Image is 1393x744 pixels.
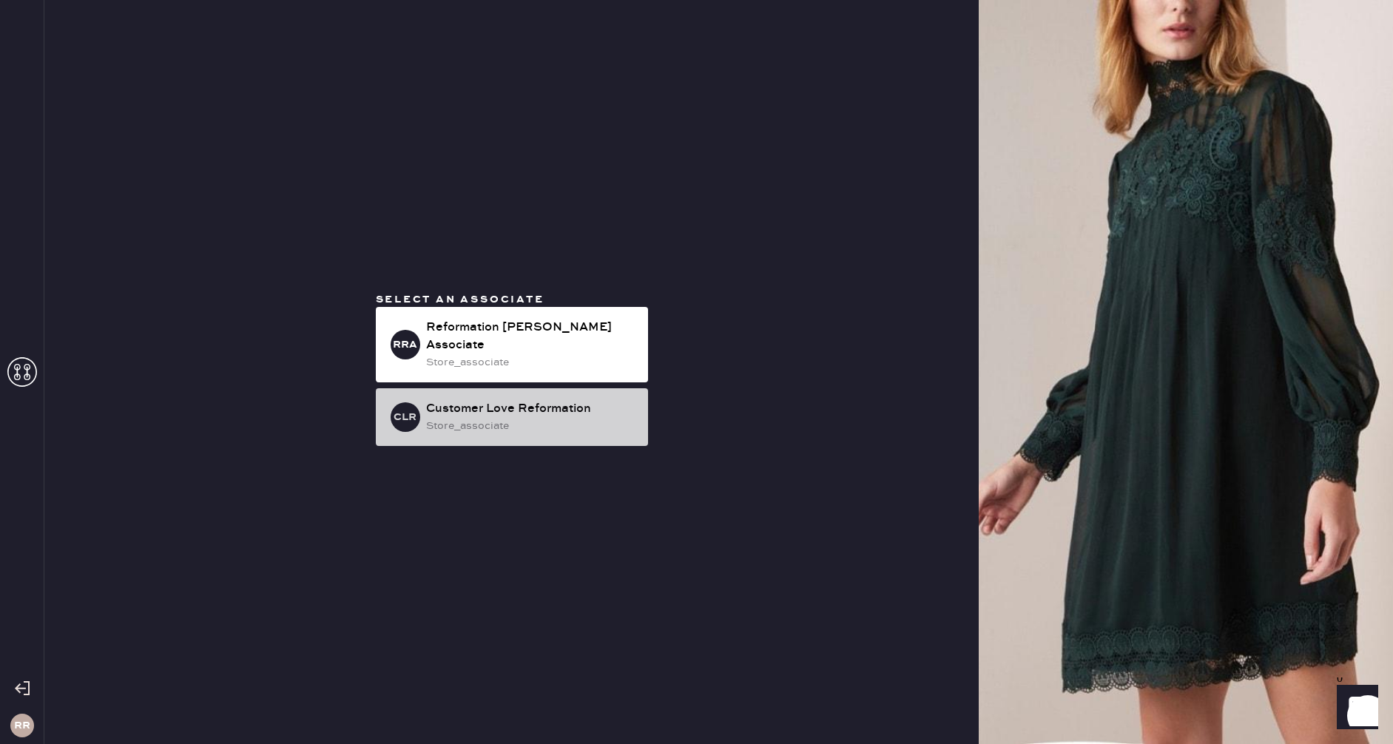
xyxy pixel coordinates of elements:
div: store_associate [426,354,636,371]
iframe: Front Chat [1323,677,1386,741]
div: Customer Love Reformation [426,400,636,418]
span: Select an associate [376,293,544,306]
h3: CLR [394,412,416,422]
div: store_associate [426,418,636,434]
div: Reformation [PERSON_NAME] Associate [426,319,636,354]
h3: RR [14,720,30,731]
h3: RRA [393,339,417,350]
